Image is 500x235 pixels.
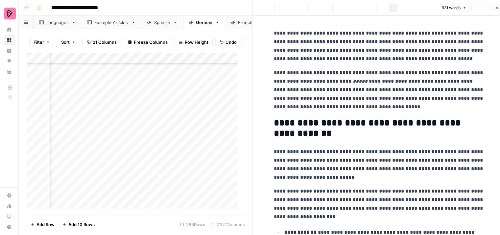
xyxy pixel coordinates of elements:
span: Freeze Columns [134,39,168,45]
span: Row Height [185,39,208,45]
button: 21 Columns [83,37,121,47]
a: Usage [4,201,14,211]
a: Insights [4,45,14,56]
span: 931 words [442,5,461,11]
div: Example Articles [94,19,129,26]
span: 21 Columns [93,39,117,45]
img: Preply Logo [4,8,16,19]
a: Opportunities [4,56,14,66]
a: Your Data [4,66,14,77]
a: Languages [34,16,82,29]
div: 21/21 Columns [208,219,248,230]
button: Workspace: Preply [4,5,14,22]
a: Spanish [141,16,183,29]
span: Sort [61,39,70,45]
button: 931 words [439,4,469,12]
span: Add 10 Rows [68,221,95,228]
a: Learning Hub [4,211,14,222]
button: Add Row [27,219,59,230]
div: 283 Rows [178,219,208,230]
a: French [225,16,266,29]
a: Settings [4,190,14,201]
button: Undo [215,37,241,47]
span: Filter [34,39,44,45]
button: Help + Support [4,222,14,232]
a: German [183,16,225,29]
a: Home [4,24,14,35]
a: Example Articles [82,16,141,29]
button: Row Height [175,37,213,47]
a: Browse [4,35,14,45]
div: Spanish [154,19,170,26]
button: Add 10 Rows [59,219,99,230]
button: Freeze Columns [124,37,172,47]
span: Add Row [36,221,55,228]
span: Undo [226,39,237,45]
button: Sort [57,37,80,47]
div: German [196,19,212,26]
div: French [238,19,253,26]
button: Filter [29,37,54,47]
div: Languages [46,19,69,26]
